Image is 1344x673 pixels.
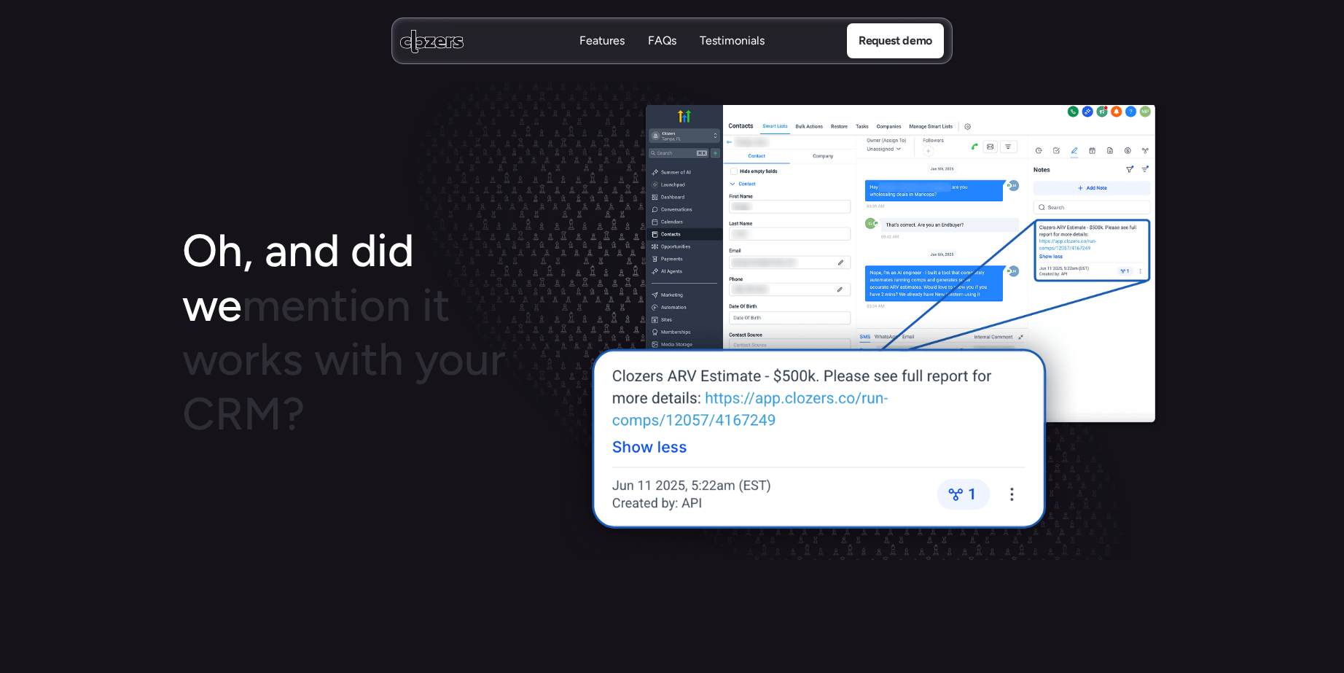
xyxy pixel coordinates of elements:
[182,224,532,441] h1: mention it works with your CRM?
[859,31,932,50] p: Request demo
[579,33,625,50] a: FeaturesFeatures
[182,223,425,332] span: Oh, and did we
[579,33,625,49] p: Features
[648,33,676,49] p: FAQs
[648,33,676,50] a: FAQsFAQs
[579,49,625,65] p: Features
[700,33,765,50] a: TestimonialsTestimonials
[700,33,765,49] p: Testimonials
[700,49,765,65] p: Testimonials
[847,23,944,58] a: Request demo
